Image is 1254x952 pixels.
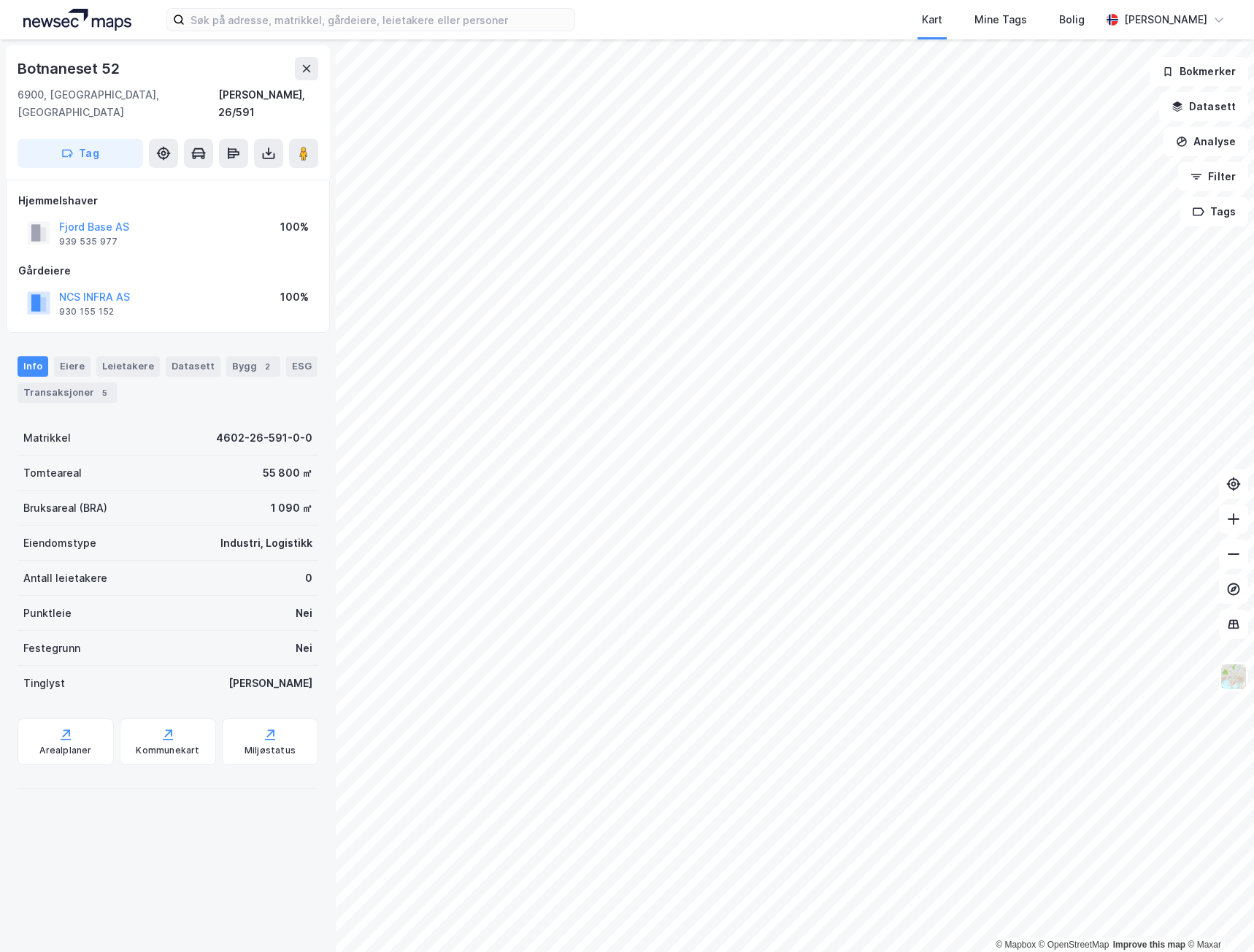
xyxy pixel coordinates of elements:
[18,262,318,280] div: Gårdeiere
[1124,11,1207,28] div: [PERSON_NAME]
[271,499,312,517] div: 1 090 ㎡
[228,675,312,692] div: [PERSON_NAME]
[18,86,218,121] div: 6900, [GEOGRAPHIC_DATA], [GEOGRAPHIC_DATA]
[23,429,71,447] div: Matrikkel
[18,356,48,377] div: Info
[18,139,143,168] button: Tag
[220,534,312,552] div: Industri, Logistikk
[296,604,312,622] div: Nei
[59,306,114,318] div: 930 155 152
[23,675,65,692] div: Tinglyst
[1163,127,1248,156] button: Analyse
[286,356,318,377] div: ESG
[1181,882,1254,952] iframe: Chat Widget
[296,640,312,657] div: Nei
[974,11,1027,28] div: Mine Tags
[922,11,942,28] div: Kart
[23,9,131,31] img: logo.a4113a55bc3d86da70a041830d287a7e.svg
[218,86,318,121] div: [PERSON_NAME], 26/591
[18,383,118,403] div: Transaksjoner
[1113,940,1185,950] a: Improve this map
[996,940,1036,950] a: Mapbox
[23,464,82,482] div: Tomteareal
[39,745,91,756] div: Arealplaner
[226,356,280,377] div: Bygg
[263,464,312,482] div: 55 800 ㎡
[1180,197,1248,226] button: Tags
[1178,162,1248,191] button: Filter
[245,745,296,756] div: Miljøstatus
[280,218,309,236] div: 100%
[1150,57,1248,86] button: Bokmerker
[136,745,199,756] div: Kommunekart
[23,569,107,587] div: Antall leietakere
[23,534,96,552] div: Eiendomstype
[18,192,318,210] div: Hjemmelshaver
[23,640,80,657] div: Festegrunn
[280,288,309,306] div: 100%
[305,569,312,587] div: 0
[166,356,220,377] div: Datasett
[23,499,107,517] div: Bruksareal (BRA)
[1220,663,1247,691] img: Z
[185,9,574,31] input: Søk på adresse, matrikkel, gårdeiere, leietakere eller personer
[23,604,72,622] div: Punktleie
[260,359,274,374] div: 2
[1059,11,1085,28] div: Bolig
[1159,92,1248,121] button: Datasett
[1039,940,1109,950] a: OpenStreetMap
[97,385,112,400] div: 5
[1181,882,1254,952] div: Kontrollprogram for chat
[18,57,122,80] div: Botnaneset 52
[54,356,91,377] div: Eiere
[59,236,118,247] div: 939 535 977
[96,356,160,377] div: Leietakere
[216,429,312,447] div: 4602-26-591-0-0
